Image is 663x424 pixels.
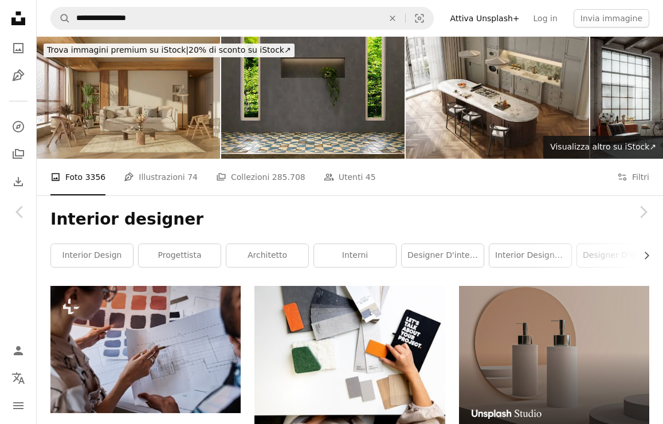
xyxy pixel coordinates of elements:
img: Primo piano di due architetti che discutono planimetrie e campioni di colore per il progetto di i... [50,286,241,413]
a: Esplora [7,115,30,138]
button: Lingua [7,367,30,390]
a: Designer d'interni [402,244,484,267]
form: Trova visual in tutto il sito [50,7,434,30]
a: Foto [7,37,30,60]
a: interior design [51,244,133,267]
a: Attiva Unsplash+ [443,9,526,28]
button: Elimina [380,7,405,29]
img: Soggiorno in stile Wabi Sabi con divano, sedie in vimini, tavolino, pianta in vaso e pavimento in... [37,37,220,159]
a: Accedi / Registrati [7,339,30,362]
a: Illustrazioni [7,64,30,87]
button: Ricerca visiva [406,7,433,29]
a: Collezioni 285.708 [216,159,305,195]
a: Log in [527,9,564,28]
a: Trova immagini premium su iStock|20% di sconto su iStock↗ [37,37,301,64]
img: Vista dall'alto del design della cucina di lusso generato digitalmente [406,37,589,159]
a: Designer d'interni donna [577,244,659,267]
span: 45 [366,171,376,183]
h1: Interior designer [50,209,649,230]
span: 74 [187,171,198,183]
a: Collezioni [7,143,30,166]
a: architetto [226,244,308,267]
button: Cerca su Unsplash [51,7,70,29]
a: una mano che tiene un libro [254,350,445,360]
button: Filtri [617,159,649,195]
a: Visualizza altro su iStock↗ [543,136,663,159]
a: Illustrazioni 74 [124,159,198,195]
a: Interior designer che lavora [489,244,571,267]
a: Utenti 45 [324,159,376,195]
a: interni [314,244,396,267]
span: Visualizza altro su iStock ↗ [550,142,656,151]
a: Primo piano di due architetti che discutono planimetrie e campioni di colore per il progetto di i... [50,344,241,355]
a: Avanti [623,157,663,267]
img: Modern bright interiors empty room 3D rendering [221,37,405,159]
a: progettista [139,244,221,267]
button: Invia immagine [574,9,649,28]
span: Trova immagini premium su iStock | [47,45,189,54]
div: 20% di sconto su iStock ↗ [44,44,295,57]
button: Menu [7,394,30,417]
span: 285.708 [272,171,305,183]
